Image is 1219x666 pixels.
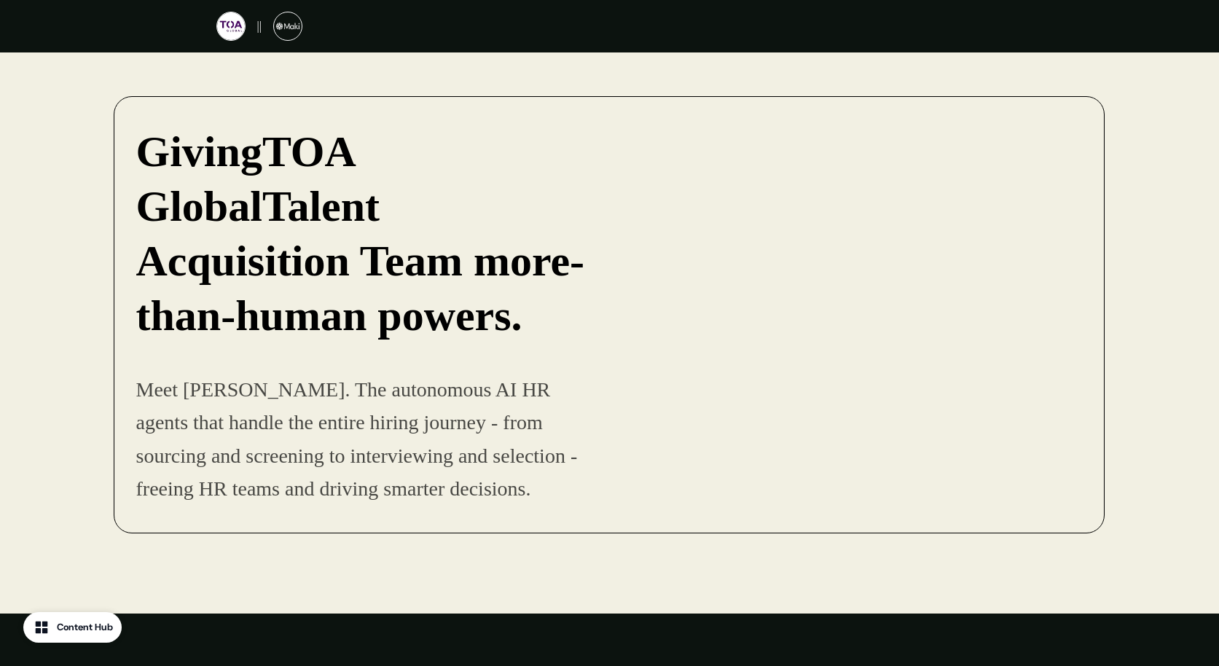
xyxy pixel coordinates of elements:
strong: Giving [136,128,262,176]
p: Meet [PERSON_NAME]. The autonomous AI HR agents that handle the entire hiring journey - from sour... [136,373,591,506]
button: Content Hub [23,612,122,643]
div: Content Hub [57,620,113,635]
p: TOA Global [136,125,591,343]
p: || [257,17,262,35]
strong: Talent Acquisition Team more-than-human powers. [136,182,585,340]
